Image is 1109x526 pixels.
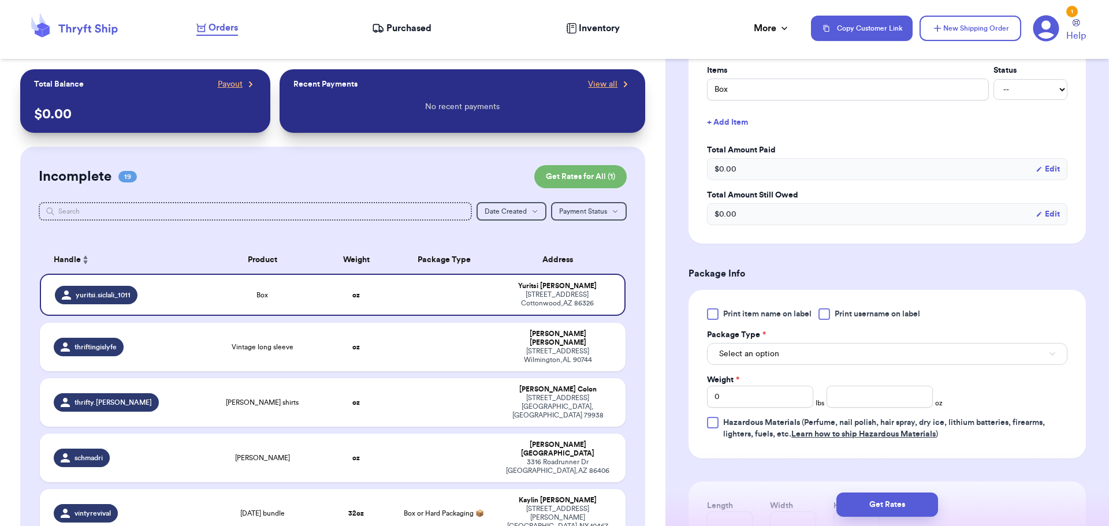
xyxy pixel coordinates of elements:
[504,385,612,394] div: [PERSON_NAME] Colon
[504,496,612,505] div: Kaylin [PERSON_NAME]
[835,308,920,320] span: Print username on label
[588,79,617,90] span: View all
[707,329,766,341] label: Package Type
[348,510,364,517] strong: 32 oz
[321,246,392,274] th: Weight
[1036,163,1060,175] button: Edit
[551,202,627,221] button: Payment Status
[707,374,739,386] label: Weight
[256,290,268,300] span: Box
[707,343,1067,365] button: Select an option
[497,246,626,274] th: Address
[391,246,497,274] th: Package Type
[196,21,238,36] a: Orders
[209,21,238,35] span: Orders
[504,458,612,475] div: 3316 Roadrunner Dr [GEOGRAPHIC_DATA] , AZ 86406
[372,21,431,35] a: Purchased
[39,202,472,221] input: Search
[707,65,989,76] label: Items
[1066,19,1086,43] a: Help
[352,399,360,406] strong: oz
[504,441,612,458] div: [PERSON_NAME] [GEOGRAPHIC_DATA]
[504,347,612,364] div: [STREET_ADDRESS] Wilmington , AL 90744
[386,21,431,35] span: Purchased
[534,165,627,188] button: Get Rates for All (1)
[707,144,1067,156] label: Total Amount Paid
[240,509,285,518] span: [DATE] bundle
[723,419,1045,438] span: (Perfume, nail polish, hair spray, dry ice, lithium batteries, firearms, lighters, fuels, etc. )
[588,79,631,90] a: View all
[723,419,800,427] span: Hazardous Materials
[836,493,938,517] button: Get Rates
[993,65,1067,76] label: Status
[719,348,779,360] span: Select an option
[218,79,243,90] span: Payout
[920,16,1021,41] button: New Shipping Order
[235,453,290,462] span: [PERSON_NAME]
[204,246,321,274] th: Product
[816,398,824,408] span: lbs
[34,79,84,90] p: Total Balance
[352,292,360,299] strong: oz
[75,342,117,352] span: thriftingislyfe
[75,453,103,462] span: schmadri
[425,101,500,113] p: No recent payments
[75,398,152,407] span: thrifty.[PERSON_NAME]
[935,398,943,408] span: oz
[404,510,484,517] span: Box or Hard Packaging 📦
[232,342,293,352] span: Vintage long sleeve
[34,105,256,124] p: $ 0.00
[579,21,620,35] span: Inventory
[352,454,360,461] strong: oz
[723,308,812,320] span: Print item name on label
[702,110,1072,135] button: + Add Item
[75,509,111,518] span: vintyrevival
[1036,208,1060,220] button: Edit
[504,290,611,308] div: [STREET_ADDRESS] Cottonwood , AZ 86326
[689,267,1086,281] h3: Package Info
[559,208,607,215] span: Payment Status
[1066,6,1078,17] div: 1
[118,171,137,182] span: 19
[226,398,299,407] span: [PERSON_NAME] shirts
[707,189,1067,201] label: Total Amount Still Owed
[754,21,790,35] div: More
[54,254,81,266] span: Handle
[76,290,131,300] span: yuritsi.siclali_1011
[714,163,736,175] span: $ 0.00
[504,394,612,420] div: [STREET_ADDRESS] [GEOGRAPHIC_DATA] , [GEOGRAPHIC_DATA] 79938
[477,202,546,221] button: Date Created
[81,253,90,267] button: Sort ascending
[39,167,111,186] h2: Incomplete
[566,21,620,35] a: Inventory
[485,208,527,215] span: Date Created
[293,79,358,90] p: Recent Payments
[218,79,256,90] a: Payout
[504,330,612,347] div: [PERSON_NAME] [PERSON_NAME]
[504,282,611,290] div: Yuritsi [PERSON_NAME]
[714,208,736,220] span: $ 0.00
[811,16,913,41] button: Copy Customer Link
[1033,15,1059,42] a: 1
[1066,29,1086,43] span: Help
[352,344,360,350] strong: oz
[791,430,936,438] a: Learn how to ship Hazardous Materials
